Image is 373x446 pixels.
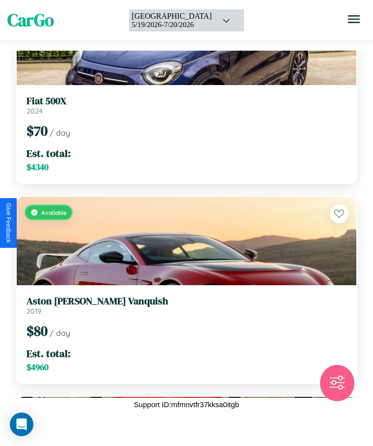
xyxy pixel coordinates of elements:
[132,21,212,29] div: 5 / 19 / 2026 - 7 / 20 / 2026
[27,161,49,173] span: $ 4340
[27,95,346,107] h3: Fiat 500X
[50,128,70,138] span: / day
[7,8,54,32] span: CarGo
[5,203,12,243] div: Give Feedback
[10,413,33,436] div: Open Intercom Messenger
[134,398,239,411] p: Support ID: mfmnvtfr37kksa0itgb
[27,107,43,116] span: 2024
[27,295,346,307] h3: Aston [PERSON_NAME] Vanquish
[27,361,49,373] span: $ 4960
[27,346,71,360] span: Est. total:
[27,121,48,140] span: $ 70
[50,328,70,338] span: / day
[27,307,41,316] span: 2019
[41,209,67,216] span: Available
[27,95,346,116] a: Fiat 500X2024
[27,295,346,316] a: Aston [PERSON_NAME] Vanquish2019
[27,146,71,160] span: Est. total:
[132,12,212,21] div: [GEOGRAPHIC_DATA]
[27,322,48,340] span: $ 80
